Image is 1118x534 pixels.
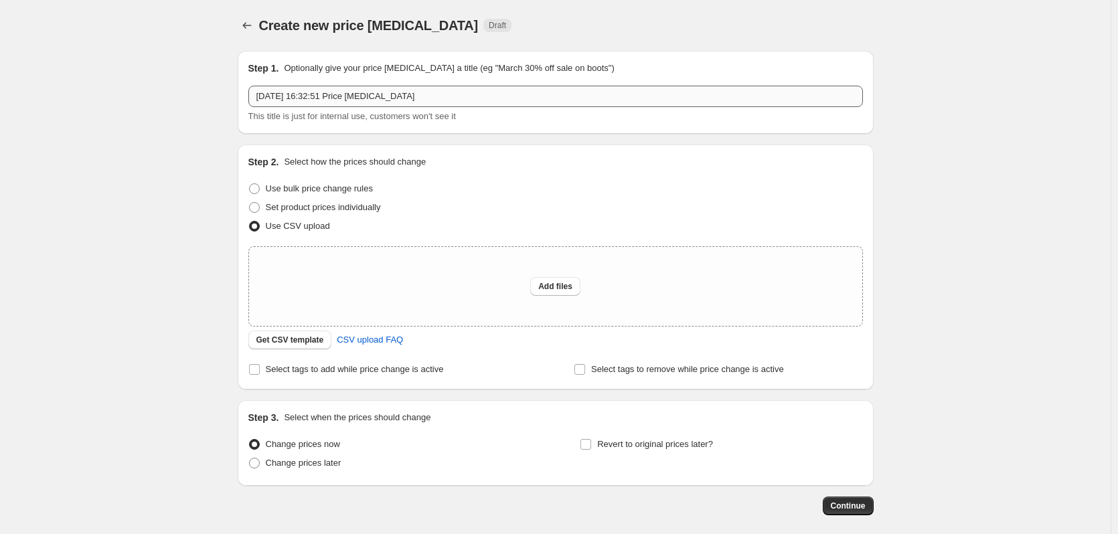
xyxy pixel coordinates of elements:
[266,439,340,449] span: Change prices now
[266,183,373,193] span: Use bulk price change rules
[248,86,863,107] input: 30% off holiday sale
[266,458,341,468] span: Change prices later
[329,329,411,351] a: CSV upload FAQ
[530,277,580,296] button: Add files
[266,221,330,231] span: Use CSV upload
[597,439,713,449] span: Revert to original prices later?
[337,333,403,347] span: CSV upload FAQ
[538,281,572,292] span: Add files
[248,62,279,75] h2: Step 1.
[284,62,614,75] p: Optionally give your price [MEDICAL_DATA] a title (eg "March 30% off sale on boots")
[248,331,332,349] button: Get CSV template
[256,335,324,345] span: Get CSV template
[284,411,430,424] p: Select when the prices should change
[266,364,444,374] span: Select tags to add while price change is active
[248,111,456,121] span: This title is just for internal use, customers won't see it
[248,411,279,424] h2: Step 3.
[831,501,866,511] span: Continue
[284,155,426,169] p: Select how the prices should change
[823,497,874,515] button: Continue
[266,202,381,212] span: Set product prices individually
[238,16,256,35] button: Price change jobs
[489,20,506,31] span: Draft
[248,155,279,169] h2: Step 2.
[591,364,784,374] span: Select tags to remove while price change is active
[259,18,479,33] span: Create new price [MEDICAL_DATA]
